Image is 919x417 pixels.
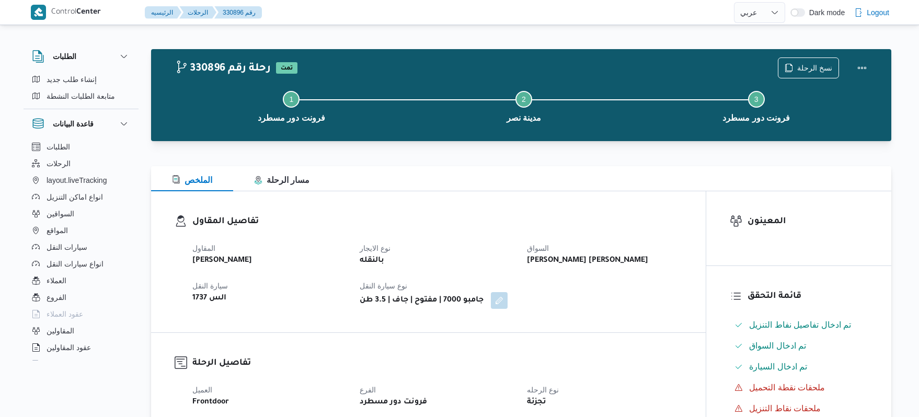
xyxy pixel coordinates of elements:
[192,254,252,267] b: [PERSON_NAME]
[47,73,97,86] span: إنشاء طلب جديد
[28,272,134,289] button: العملاء
[214,6,262,19] button: 330896 رقم
[527,386,559,394] span: نوع الرحله
[175,62,271,76] h2: 330896 رحلة رقم
[28,172,134,189] button: layout.liveTracking
[360,396,427,409] b: فرونت دور مسطرد
[47,141,70,153] span: الطلبات
[24,71,139,109] div: الطلبات
[47,241,87,253] span: سيارات النقل
[258,112,325,124] span: فرونت دور مسطرد
[722,112,790,124] span: فرونت دور مسطرد
[640,78,872,133] button: فرونت دور مسطرد
[179,6,216,19] button: الرحلات
[749,320,851,329] span: تم ادخال تفاصيل نفاط التنزيل
[749,383,825,392] span: ملحقات نقطة التحميل
[805,8,845,17] span: Dark mode
[360,282,407,290] span: نوع سيارة النقل
[749,361,807,373] span: تم ادخال السيارة
[850,2,893,23] button: Logout
[749,362,807,371] span: تم ادخال السيارة
[730,338,868,354] button: تم ادخال السواق
[28,138,134,155] button: الطلبات
[730,358,868,375] button: تم ادخال السيارة
[852,57,872,78] button: Actions
[47,358,90,370] span: اجهزة التليفون
[749,340,806,352] span: تم ادخال السواق
[172,176,212,184] span: الملخص
[175,78,408,133] button: فرونت دور مسطرد
[47,191,103,203] span: انواع اماكن التنزيل
[289,95,293,103] span: 1
[192,244,215,252] span: المقاول
[28,222,134,239] button: المواقع
[192,282,228,290] span: سيارة النقل
[28,289,134,306] button: الفروع
[360,244,390,252] span: نوع الايجار
[28,256,134,272] button: انواع سيارات النقل
[28,306,134,322] button: عقود العملاء
[192,396,229,409] b: Frontdoor
[749,341,806,350] span: تم ادخال السواق
[730,379,868,396] button: ملحقات نقطة التحميل
[360,386,376,394] span: الفرع
[28,205,134,222] button: السواقين
[28,189,134,205] button: انواع اماكن التنزيل
[53,118,94,130] h3: قاعدة البيانات
[254,176,309,184] span: مسار الرحلة
[28,356,134,373] button: اجهزة التليفون
[47,157,71,170] span: الرحلات
[730,317,868,333] button: تم ادخال تفاصيل نفاط التنزيل
[47,308,83,320] span: عقود العملاء
[281,65,293,72] b: تمت
[754,95,759,103] span: 3
[408,78,640,133] button: مدينة نصر
[527,244,549,252] span: السواق
[749,402,821,415] span: ملحقات نقاط التنزيل
[730,400,868,417] button: ملحقات نقاط التنزيل
[28,155,134,172] button: الرحلات
[32,50,130,63] button: الطلبات
[28,239,134,256] button: سيارات النقل
[47,274,66,287] span: العملاء
[76,8,101,17] b: Center
[748,289,868,304] h3: قائمة التحقق
[47,291,66,304] span: الفروع
[145,6,181,19] button: الرئيسيه
[507,112,541,124] span: مدينة نصر
[360,294,484,307] b: جامبو 7000 | مفتوح | جاف | 3.5 طن
[53,50,76,63] h3: الطلبات
[28,322,134,339] button: المقاولين
[47,174,107,187] span: layout.liveTracking
[797,62,832,74] span: نسخ الرحلة
[47,258,104,270] span: انواع سيارات النقل
[28,339,134,356] button: عقود المقاولين
[527,396,546,409] b: تجزئة
[47,224,68,237] span: المواقع
[867,6,889,19] span: Logout
[749,381,825,394] span: ملحقات نقطة التحميل
[527,254,648,267] b: [PERSON_NAME] [PERSON_NAME]
[749,319,851,331] span: تم ادخال تفاصيل نفاط التنزيل
[748,215,868,229] h3: المعينون
[192,292,226,305] b: الس 1737
[31,5,46,20] img: X8yXhbKr1z7QwAAAABJRU5ErkJggg==
[749,404,821,413] span: ملحقات نقاط التنزيل
[192,386,212,394] span: العميل
[10,375,44,407] iframe: chat widget
[24,138,139,365] div: قاعدة البيانات
[47,90,115,102] span: متابعة الطلبات النشطة
[32,118,130,130] button: قاعدة البيانات
[28,88,134,105] button: متابعة الطلبات النشطة
[192,215,682,229] h3: تفاصيل المقاول
[28,71,134,88] button: إنشاء طلب جديد
[276,62,297,74] span: تمت
[192,356,682,370] h3: تفاصيل الرحلة
[778,57,839,78] button: نسخ الرحلة
[360,254,384,267] b: بالنقله
[522,95,526,103] span: 2
[47,341,91,354] span: عقود المقاولين
[47,207,74,220] span: السواقين
[47,325,74,337] span: المقاولين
